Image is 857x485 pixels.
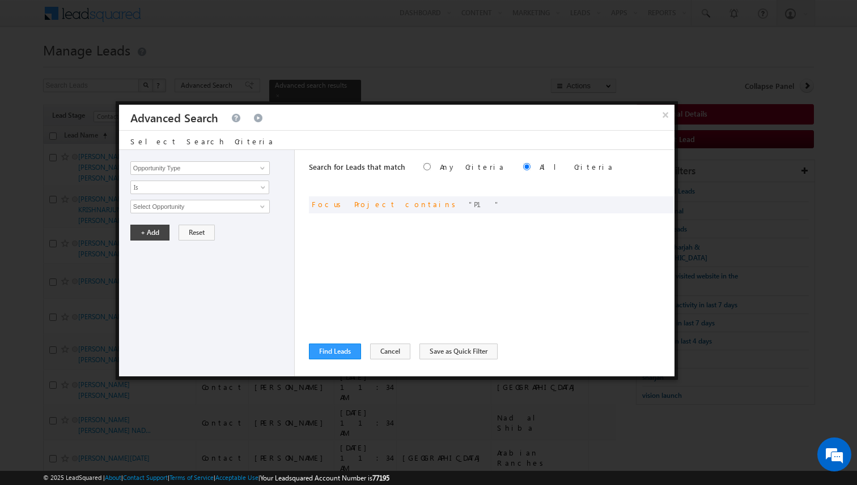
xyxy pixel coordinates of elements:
[309,344,361,359] button: Find Leads
[169,474,214,481] a: Terms of Service
[19,59,48,74] img: d_60004797649_company_0_60004797649
[130,181,269,194] a: Is
[179,225,215,241] button: Reset
[469,199,500,209] span: P1
[15,105,207,339] textarea: Type your message and hit 'Enter'
[105,474,121,481] a: About
[130,105,218,130] h3: Advanced Search
[254,201,268,212] a: Show All Items
[130,200,270,213] input: Type to Search
[186,6,213,33] div: Minimize live chat window
[130,136,274,146] span: Select Search Criteria
[59,59,190,74] div: Chat with us now
[309,162,405,171] span: Search for Leads that match
[260,474,389,482] span: Your Leadsquared Account Number is
[656,105,674,125] button: ×
[131,182,254,192] span: Is
[215,474,258,481] a: Acceptable Use
[540,162,614,171] label: All Criteria
[440,162,505,171] label: Any Criteria
[130,225,169,241] button: + Add
[130,161,270,175] input: Type to Search
[123,474,168,481] a: Contact Support
[372,474,389,482] span: 77195
[254,162,268,174] a: Show All Items
[370,344,410,359] button: Cancel
[43,473,389,483] span: © 2025 LeadSquared | | | | |
[419,344,498,359] button: Save as Quick Filter
[405,199,460,209] span: contains
[154,349,206,364] em: Start Chat
[312,199,396,209] span: Focus Project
